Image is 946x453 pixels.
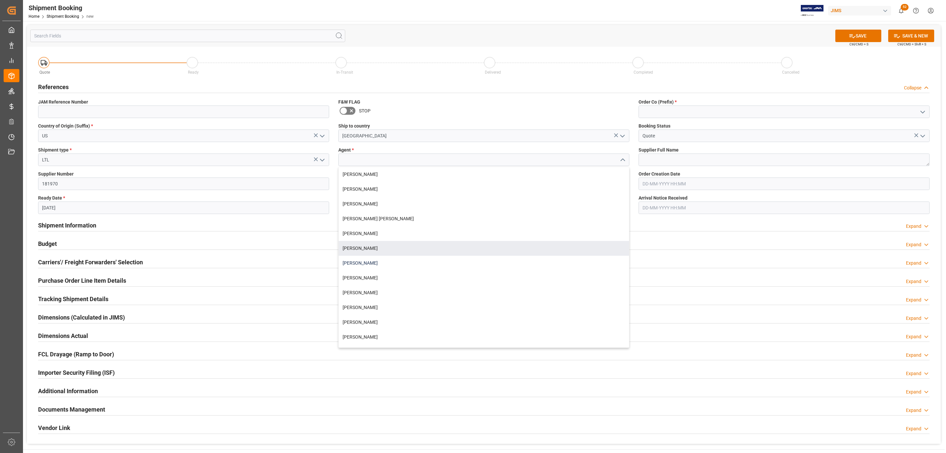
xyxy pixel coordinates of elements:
[901,4,909,11] span: 52
[639,202,930,214] input: DD-MM-YYYY HH:MM
[38,147,72,154] span: Shipment type
[38,171,74,178] span: Supplier Number
[639,147,679,154] span: Supplier Full Name
[38,221,96,230] h2: Shipment Information
[339,315,629,330] div: [PERSON_NAME]
[339,241,629,256] div: [PERSON_NAME]
[849,42,868,47] span: Ctrl/CMD + S
[30,30,345,42] input: Search Fields
[485,70,501,75] span: Delivered
[339,271,629,285] div: [PERSON_NAME]
[906,389,921,395] div: Expand
[894,3,909,18] button: show 52 new notifications
[38,83,69,91] h2: References
[338,123,370,130] span: Ship to country
[828,4,894,17] button: JIMS
[339,285,629,300] div: [PERSON_NAME]
[339,256,629,271] div: [PERSON_NAME]
[639,99,677,106] span: Order Co (Prefix)
[906,333,921,340] div: Expand
[917,131,927,141] button: open menu
[38,387,98,395] h2: Additional Information
[359,107,371,114] span: STOP
[38,295,108,303] h2: Tracking Shipment Details
[38,130,329,142] input: Type to search/select
[38,423,70,432] h2: Vendor Link
[906,425,921,432] div: Expand
[338,147,354,154] span: Agent
[38,276,126,285] h2: Purchase Order Line Item Details
[38,368,115,377] h2: Importer Security Filing (ISF)
[906,223,921,230] div: Expand
[339,226,629,241] div: [PERSON_NAME]
[639,171,680,178] span: Order Creation Date
[339,345,629,359] div: Job Taku
[338,99,360,106] span: F&W FLAG
[38,123,93,130] span: Country of Origin (Suffix)
[38,331,88,340] h2: Dimensions Actual
[339,182,629,197] div: [PERSON_NAME]
[339,330,629,345] div: [PERSON_NAME]
[29,3,94,13] div: Shipment Booking
[906,260,921,267] div: Expand
[639,178,930,190] input: DD-MM-YYYY HH:MM
[634,70,653,75] span: Completed
[339,167,629,182] div: [PERSON_NAME]
[906,352,921,359] div: Expand
[317,155,327,165] button: open menu
[38,313,125,322] h2: Dimensions (Calculated in JIMS)
[38,258,143,267] h2: Carriers'/ Freight Forwarders' Selection
[897,42,926,47] span: Ctrl/CMD + Shift + S
[917,107,927,117] button: open menu
[828,6,891,15] div: JIMS
[639,123,670,130] span: Booking Status
[835,30,881,42] button: SAVE
[906,297,921,303] div: Expand
[336,70,353,75] span: In-Transit
[38,99,88,106] span: JAM Reference Number
[38,405,105,414] h2: Documents Management
[47,14,79,19] a: Shipment Booking
[909,3,923,18] button: Help Center
[888,30,934,42] button: SAVE & NEW
[904,84,921,91] div: Collapse
[38,350,114,359] h2: FCL Drayage (Ramp to Door)
[339,211,629,226] div: [PERSON_NAME] [PERSON_NAME]
[906,241,921,248] div: Expand
[906,278,921,285] div: Expand
[801,5,823,16] img: Exertis%20JAM%20-%20Email%20Logo.jpg_1722504956.jpg
[38,195,65,202] span: Ready Date
[617,155,627,165] button: close menu
[906,315,921,322] div: Expand
[188,70,199,75] span: Ready
[29,14,39,19] a: Home
[317,131,327,141] button: open menu
[38,202,329,214] input: DD-MM-YYYY
[906,370,921,377] div: Expand
[617,131,627,141] button: open menu
[639,195,687,202] span: Arrival Notice Received
[906,407,921,414] div: Expand
[39,70,50,75] span: Quote
[339,300,629,315] div: [PERSON_NAME]
[339,197,629,211] div: [PERSON_NAME]
[782,70,800,75] span: Cancelled
[38,239,57,248] h2: Budget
